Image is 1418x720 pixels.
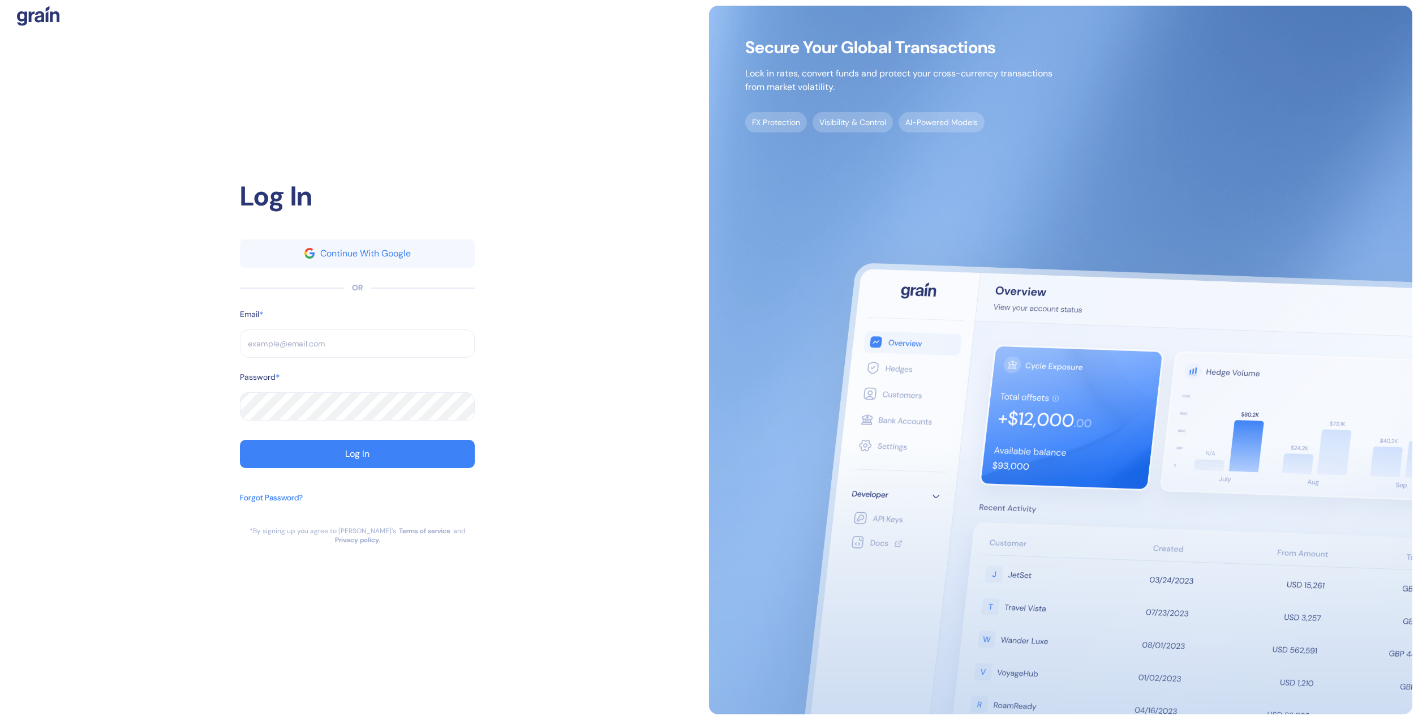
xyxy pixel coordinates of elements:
[335,535,380,545] a: Privacy policy.
[240,329,475,358] input: example@email.com
[240,440,475,468] button: Log In
[250,526,396,535] div: *By signing up you agree to [PERSON_NAME]’s
[352,282,363,294] div: OR
[745,67,1052,94] p: Lock in rates, convert funds and protect your cross-currency transactions from market volatility.
[745,42,1052,53] span: Secure Your Global Transactions
[240,308,259,320] label: Email
[240,486,303,526] button: Forgot Password?
[899,112,985,132] span: AI-Powered Models
[399,526,450,535] a: Terms of service
[813,112,893,132] span: Visibility & Control
[240,492,303,504] div: Forgot Password?
[17,6,59,26] img: logo
[745,112,807,132] span: FX Protection
[304,248,315,258] img: google
[453,526,466,535] div: and
[320,249,411,258] div: Continue With Google
[240,176,475,217] div: Log In
[345,449,369,458] div: Log In
[240,239,475,268] button: googleContinue With Google
[240,371,276,383] label: Password
[709,6,1412,714] img: signup-main-image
